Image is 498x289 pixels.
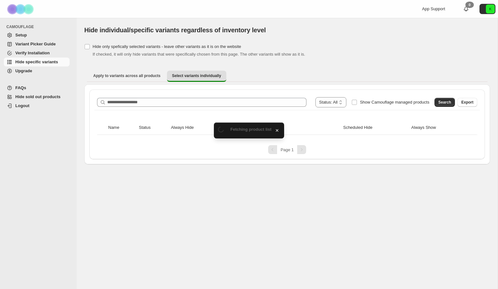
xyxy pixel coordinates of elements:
span: Hide specific variants [15,59,58,64]
span: Show Camouflage managed products [360,100,429,105]
span: Apply to variants across all products [93,73,161,78]
span: CAMOUFLAGE [6,24,72,29]
span: Avatar with initials K [486,4,495,13]
span: Variant Picker Guide [15,42,56,46]
button: Export [457,98,477,107]
a: Upgrade [4,66,70,75]
span: Logout [15,103,29,108]
a: Setup [4,31,70,40]
a: 0 [463,6,469,12]
th: Selected/Excluded Countries [224,121,341,135]
a: Hide sold out products [4,92,70,101]
span: Upgrade [15,68,32,73]
span: Export [461,100,473,105]
span: App Support [422,6,445,11]
span: Setup [15,33,27,37]
span: Page 1 [281,147,294,152]
div: 0 [465,2,474,8]
a: Variant Picker Guide [4,40,70,49]
span: Select variants individually [172,73,221,78]
div: Select variants individually [84,84,490,164]
button: Avatar with initials K [479,4,495,14]
a: FAQs [4,83,70,92]
img: Camouflage [5,0,37,18]
span: Hide sold out products [15,94,61,99]
span: Fetching product list [230,127,272,132]
text: K [489,7,492,11]
span: Hide individual/specific variants regardless of inventory level [84,27,266,34]
th: Always Hide [169,121,224,135]
th: Scheduled Hide [341,121,409,135]
span: Verify Installation [15,51,50,55]
span: Search [438,100,451,105]
a: Verify Installation [4,49,70,58]
th: Always Show [409,121,468,135]
nav: Pagination [94,145,480,154]
th: Status [137,121,169,135]
button: Select variants individually [167,71,226,82]
button: Search [434,98,455,107]
span: Hide only spefically selected variants - leave other variants as it is on the website [93,44,241,49]
a: Hide specific variants [4,58,70,66]
button: Apply to variants across all products [88,71,166,81]
span: If checked, it will only hide variants that were specifically chosen from this page. The other va... [93,52,305,57]
span: FAQs [15,85,26,90]
a: Logout [4,101,70,110]
th: Name [106,121,137,135]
